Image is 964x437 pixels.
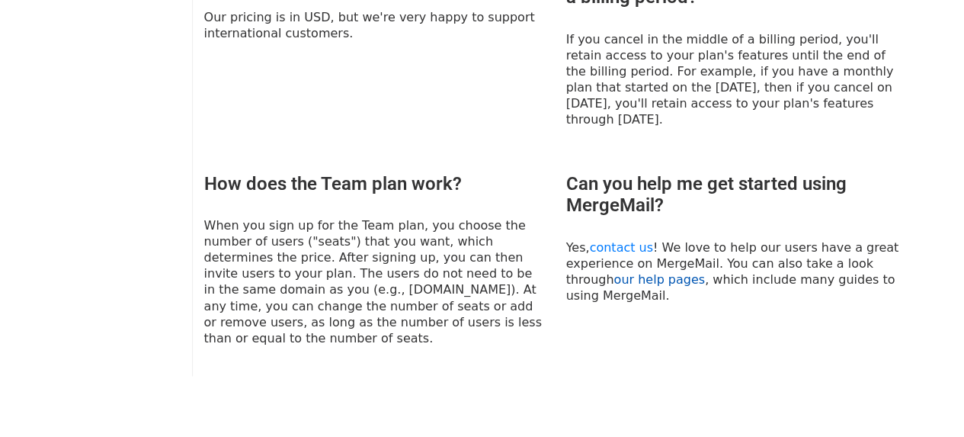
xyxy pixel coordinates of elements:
a: contact us [589,240,652,255]
p: If you cancel in the middle of a billing period, you'll retain access to your plan's features unt... [566,31,905,127]
h3: How does the Team plan work? [204,173,543,195]
iframe: Chat Widget [888,364,964,437]
h3: Can you help me get started using MergeMail? [566,173,905,217]
p: Yes, ! We love to help our users have a great experience on MergeMail. You can also take a look t... [566,239,905,304]
a: our help pages [613,272,705,287]
p: When you sign up for the Team plan, you choose the number of users ("seats") that you want, which... [204,217,543,345]
p: Our pricing is in USD, but we're very happy to support international customers. [204,9,543,41]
